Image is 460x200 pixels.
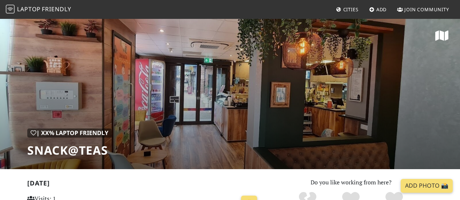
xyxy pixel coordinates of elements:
a: Add [366,3,390,16]
img: LaptopFriendly [6,5,15,13]
p: Do you like working from here? [269,178,433,187]
div: | XX% Laptop Friendly [27,128,112,138]
h2: [DATE] [27,179,260,190]
h1: Snack@Teas [27,143,112,157]
a: Cities [333,3,361,16]
span: Friendly [42,5,71,13]
span: Laptop [17,5,41,13]
a: Add Photo 📸 [401,179,453,193]
a: LaptopFriendly LaptopFriendly [6,3,71,16]
span: Add [376,6,387,13]
span: Join Community [404,6,449,13]
span: Cities [343,6,359,13]
a: Join Community [394,3,452,16]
